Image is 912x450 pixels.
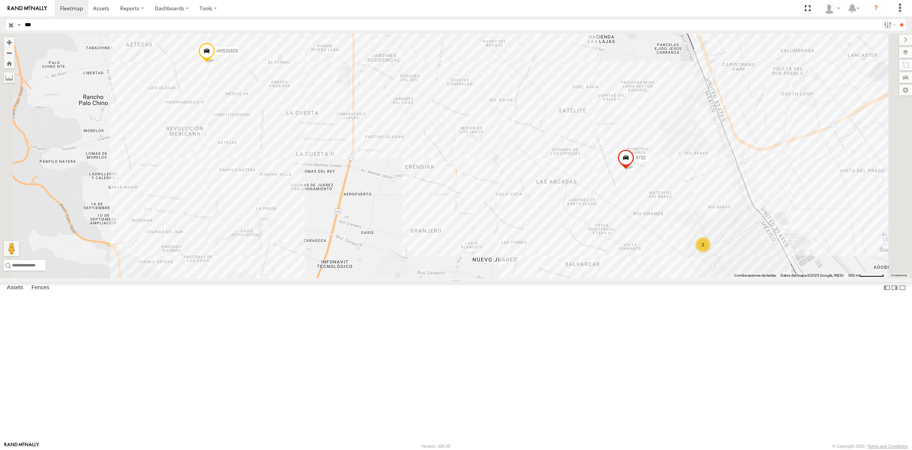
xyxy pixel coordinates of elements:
[821,3,843,14] div: Roberto Garcia
[848,273,859,277] span: 500 m
[421,444,450,448] div: Version: 306.00
[4,72,14,83] label: Measure
[217,49,238,54] span: AN531626
[883,282,891,293] label: Dock Summary Table to the Left
[832,444,908,448] div: © Copyright 2025 -
[891,274,907,277] a: Condiciones
[695,237,711,252] div: 2
[4,37,14,48] button: Zoom in
[636,155,646,160] span: 8732
[8,6,47,11] img: rand-logo.svg
[4,241,19,256] button: Arrastra el hombrecito naranja al mapa para abrir Street View
[881,19,897,30] label: Search Filter Options
[3,282,27,293] label: Assets
[870,2,882,14] i: ?
[4,442,39,450] a: Visit our Website
[891,282,898,293] label: Dock Summary Table to the Right
[734,273,776,278] button: Combinaciones de teclas
[899,85,912,95] label: Map Settings
[868,444,908,448] a: Terms and Conditions
[28,282,53,293] label: Fences
[4,48,14,58] button: Zoom out
[781,273,844,277] span: Datos del mapa ©2025 Google, INEGI
[4,58,14,68] button: Zoom Home
[16,19,22,30] label: Search Query
[846,273,886,278] button: Escala del mapa: 500 m por 61 píxeles
[899,282,906,293] label: Hide Summary Table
